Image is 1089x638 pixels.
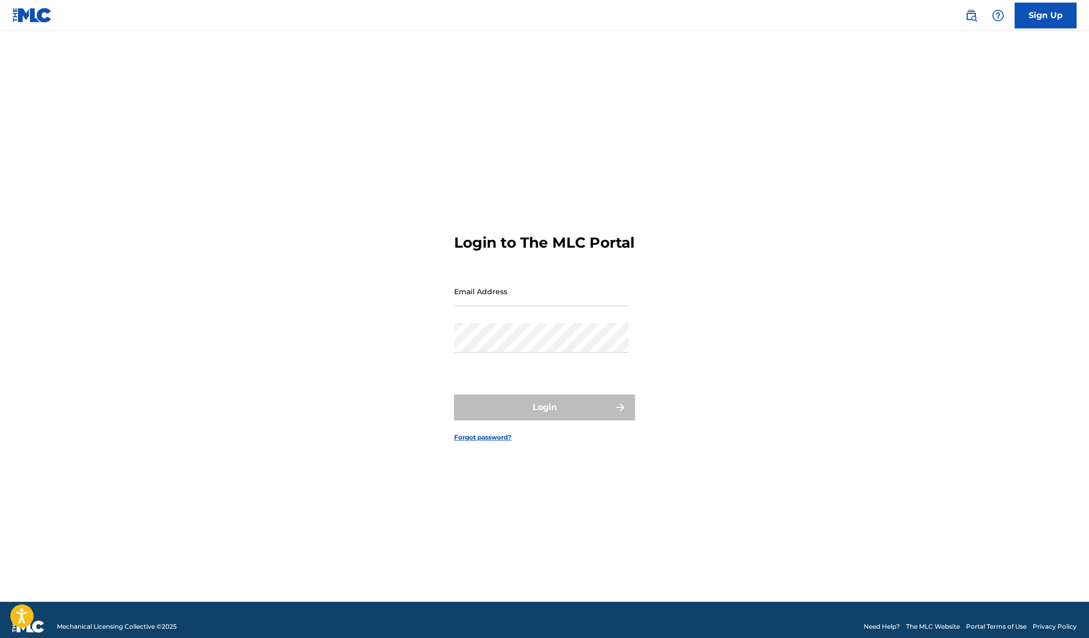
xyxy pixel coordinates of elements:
[992,9,1004,22] img: help
[12,620,44,633] img: logo
[906,622,960,631] a: The MLC Website
[988,5,1008,26] div: Help
[454,234,634,252] h3: Login to The MLC Portal
[12,8,52,23] img: MLC Logo
[965,9,977,22] img: search
[454,433,511,442] a: Forgot password?
[57,622,177,631] span: Mechanical Licensing Collective © 2025
[1015,3,1077,28] a: Sign Up
[966,622,1026,631] a: Portal Terms of Use
[864,622,900,631] a: Need Help?
[961,5,982,26] a: Public Search
[1033,622,1077,631] a: Privacy Policy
